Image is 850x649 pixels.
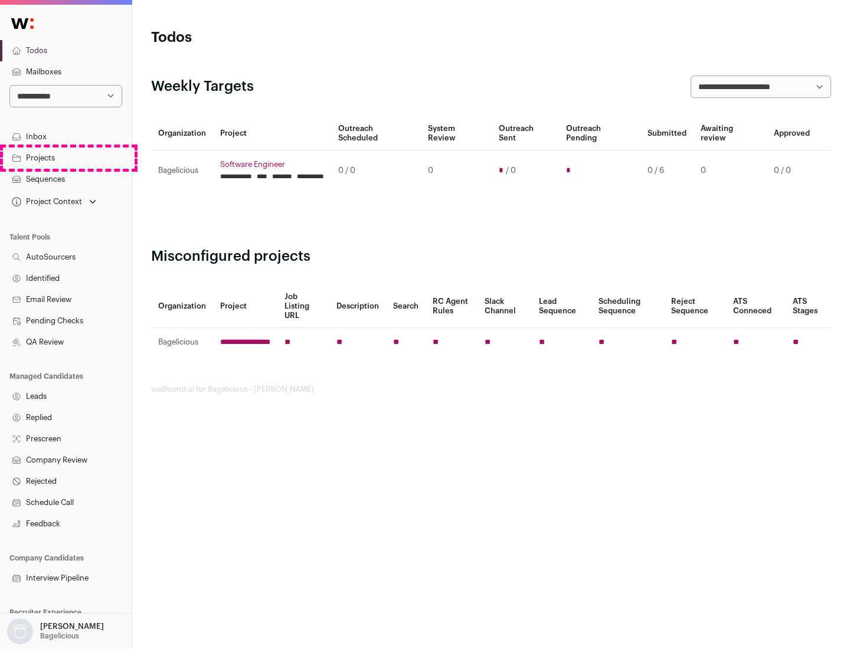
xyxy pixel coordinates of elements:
[331,117,421,150] th: Outreach Scheduled
[213,285,277,328] th: Project
[9,194,99,210] button: Open dropdown
[767,117,817,150] th: Approved
[506,166,516,175] span: / 0
[421,150,491,191] td: 0
[664,285,727,328] th: Reject Sequence
[331,150,421,191] td: 0 / 0
[767,150,817,191] td: 0 / 0
[786,285,831,328] th: ATS Stages
[213,117,331,150] th: Project
[151,28,378,47] h1: Todos
[151,328,213,357] td: Bagelicious
[40,622,104,631] p: [PERSON_NAME]
[40,631,79,641] p: Bagelicious
[220,160,324,169] a: Software Engineer
[329,285,386,328] th: Description
[694,150,767,191] td: 0
[7,618,33,644] img: nopic.png
[9,197,82,206] div: Project Context
[591,285,664,328] th: Scheduling Sequence
[426,285,477,328] th: RC Agent Rules
[5,618,106,644] button: Open dropdown
[694,117,767,150] th: Awaiting review
[726,285,785,328] th: ATS Conneced
[5,12,40,35] img: Wellfound
[386,285,426,328] th: Search
[151,117,213,150] th: Organization
[640,150,694,191] td: 0 / 6
[151,247,831,266] h2: Misconfigured projects
[559,117,640,150] th: Outreach Pending
[151,77,254,96] h2: Weekly Targets
[277,285,329,328] th: Job Listing URL
[151,285,213,328] th: Organization
[478,285,532,328] th: Slack Channel
[151,385,831,394] footer: wellfound:ai for Bagelicious - [PERSON_NAME]
[640,117,694,150] th: Submitted
[532,285,591,328] th: Lead Sequence
[492,117,560,150] th: Outreach Sent
[421,117,491,150] th: System Review
[151,150,213,191] td: Bagelicious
